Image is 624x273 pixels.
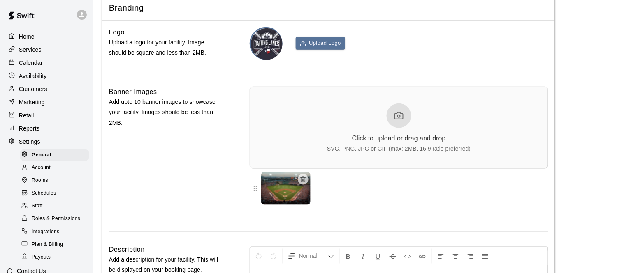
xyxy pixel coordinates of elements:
a: Rooms [20,174,93,187]
a: Integrations [20,225,93,238]
p: Services [19,46,42,54]
div: SVG, PNG, JPG or GIF (max: 2MB, 16:9 ratio preferred) [327,145,471,152]
p: Home [19,32,35,41]
a: Settings [7,135,86,148]
button: Upload Logo [296,37,345,50]
img: Batting Lanes 210 logo [251,28,283,60]
p: Calendar [19,59,43,67]
span: Schedules [32,189,56,197]
div: Integrations [20,226,89,238]
p: Add upto 10 banner images to showcase your facility. Images should be less than 2MB. [109,97,223,128]
button: Insert Code [401,249,415,264]
div: General [20,149,89,161]
span: Staff [32,202,42,210]
a: Staff [20,200,93,213]
a: Payouts [20,251,93,264]
span: General [32,151,51,159]
span: Rooms [32,177,48,185]
span: Roles & Permissions [32,215,80,223]
p: Reports [19,124,39,133]
div: Payouts [20,252,89,263]
button: Insert Link [415,249,429,264]
p: Settings [19,138,40,146]
span: Account [32,164,51,172]
div: Plan & Billing [20,239,89,250]
a: Availability [7,70,86,82]
a: General [20,149,93,161]
div: Click to upload or drag and drop [352,135,446,142]
a: Home [7,30,86,43]
button: Left Align [434,249,448,264]
div: Roles & Permissions [20,213,89,225]
span: Plan & Billing [32,241,63,249]
div: Schedules [20,188,89,199]
button: Redo [267,249,281,264]
span: Normal [299,252,328,260]
p: Availability [19,72,47,80]
button: Format Underline [371,249,385,264]
button: Right Align [464,249,478,264]
a: Plan & Billing [20,238,93,251]
div: Account [20,162,89,174]
button: Format Italics [356,249,370,264]
button: Justify Align [478,249,492,264]
p: Marketing [19,98,45,106]
h6: Banner Images [109,87,157,97]
span: Payouts [32,253,51,262]
button: Formatting Options [284,249,338,264]
h6: Description [109,245,145,255]
a: Schedules [20,187,93,200]
button: Format Strikethrough [386,249,400,264]
a: Calendar [7,57,86,69]
button: Format Bold [341,249,355,264]
p: Upload a logo for your facility. Image should be square and less than 2MB. [109,37,223,58]
a: Marketing [7,96,86,108]
img: Banner 1 [261,172,311,205]
a: Account [20,161,93,174]
span: Integrations [32,228,60,236]
span: Branding [109,2,548,14]
button: Center Align [449,249,463,264]
button: Undo [252,249,266,264]
div: Rooms [20,175,89,186]
a: Retail [7,109,86,122]
div: Staff [20,200,89,212]
a: Customers [7,83,86,95]
p: Customers [19,85,47,93]
a: Roles & Permissions [20,213,93,225]
p: Retail [19,111,34,119]
a: Reports [7,122,86,135]
h6: Logo [109,27,125,38]
a: Services [7,44,86,56]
